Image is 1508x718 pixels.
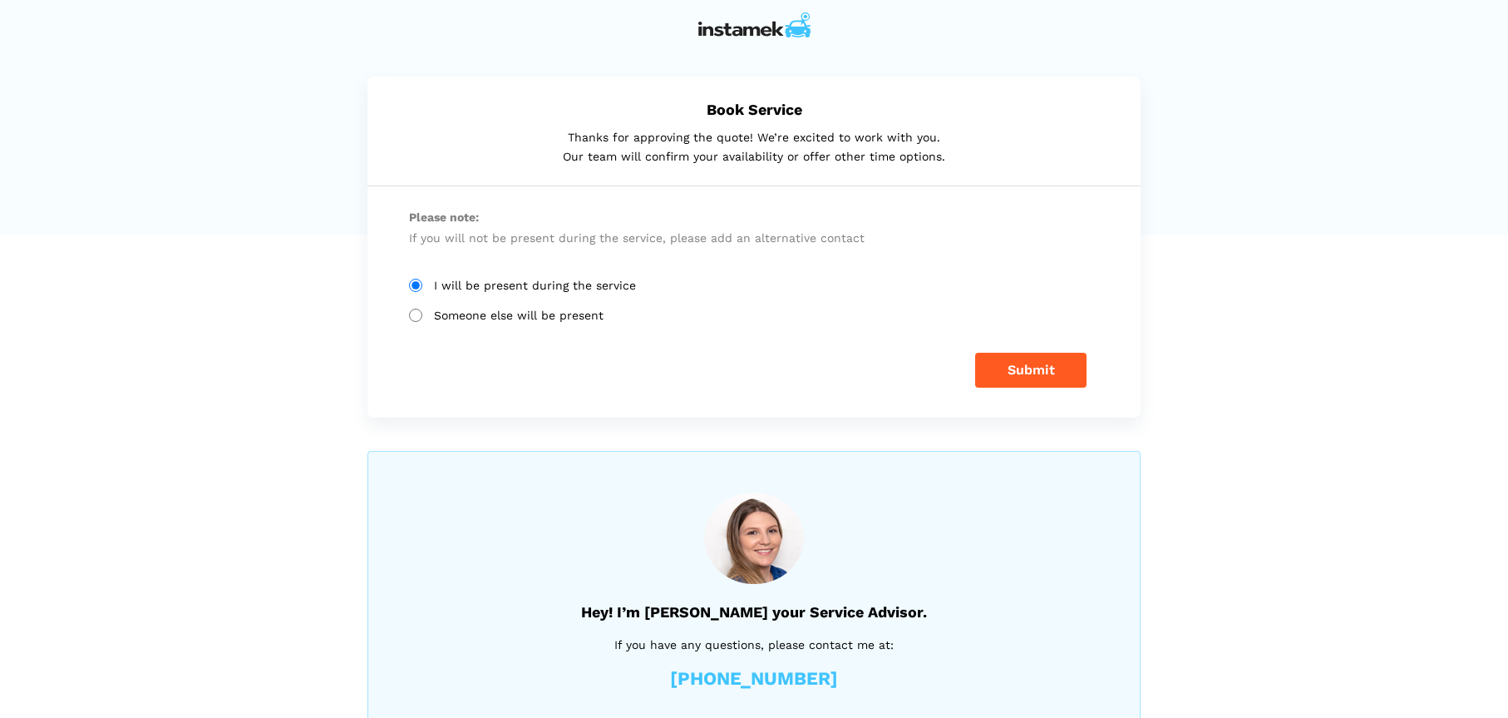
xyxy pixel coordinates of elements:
[409,279,422,292] input: I will be present during the service
[409,207,1099,228] span: Please note:
[409,279,1099,293] label: I will be present during the service
[670,670,838,688] a: [PHONE_NUMBER]
[410,636,1098,654] p: If you have any questions, please contact me at:
[975,353,1087,388] button: Submit
[409,101,1099,118] h5: Book Service
[409,309,1099,323] label: Someone else will be present
[409,309,422,322] input: Someone else will be present
[410,603,1098,621] h5: Hey! I’m [PERSON_NAME] your Service Advisor.
[409,207,1099,248] p: If you will not be present during the service, please add an alternative contact
[409,128,1099,166] p: Thanks for approving the quote! We’re excited to work with you. Our team will confirm your availa...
